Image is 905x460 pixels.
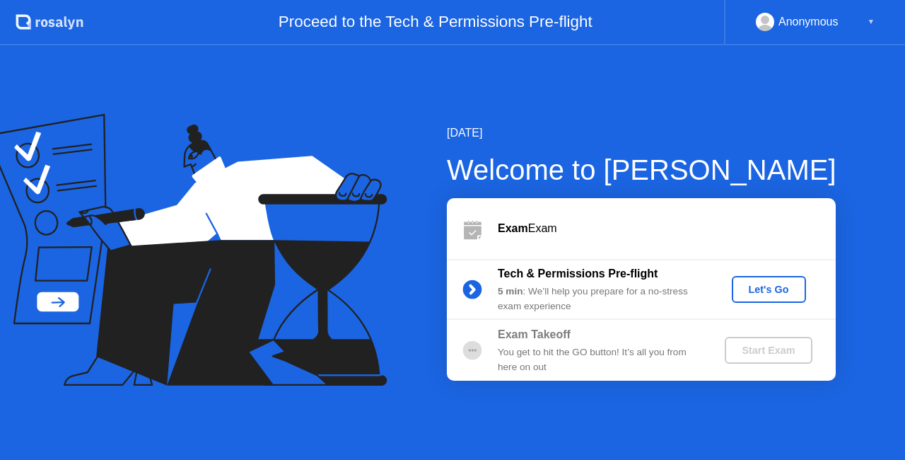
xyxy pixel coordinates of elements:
div: You get to hit the GO button! It’s all you from here on out [498,345,701,374]
button: Let's Go [732,276,806,303]
b: Exam [498,222,528,234]
div: Start Exam [730,345,806,356]
div: [DATE] [447,125,836,142]
b: Exam Takeoff [498,328,571,340]
div: Welcome to [PERSON_NAME] [447,149,836,191]
div: Exam [498,220,836,237]
button: Start Exam [725,337,812,364]
div: Anonymous [778,13,839,31]
div: ▼ [868,13,875,31]
div: Let's Go [737,284,800,295]
div: : We’ll help you prepare for a no-stress exam experience [498,284,701,314]
b: 5 min [498,286,523,297]
b: Tech & Permissions Pre-flight [498,268,658,280]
